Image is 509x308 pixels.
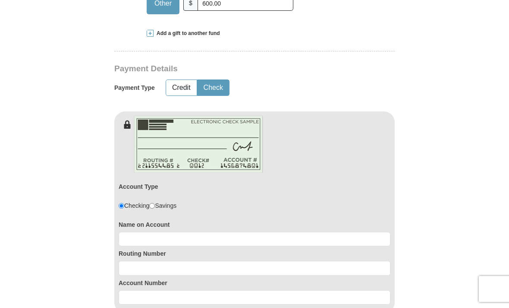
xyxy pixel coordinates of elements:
[119,249,390,258] label: Routing Number
[119,182,158,191] label: Account Type
[119,279,390,287] label: Account Number
[198,80,229,96] button: Check
[114,84,155,92] h5: Payment Type
[114,64,334,74] h3: Payment Details
[119,220,390,229] label: Name on Account
[154,30,220,37] span: Add a gift to another fund
[166,80,197,96] button: Credit
[119,201,176,210] div: Checking Savings
[134,116,263,172] img: check-en.png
